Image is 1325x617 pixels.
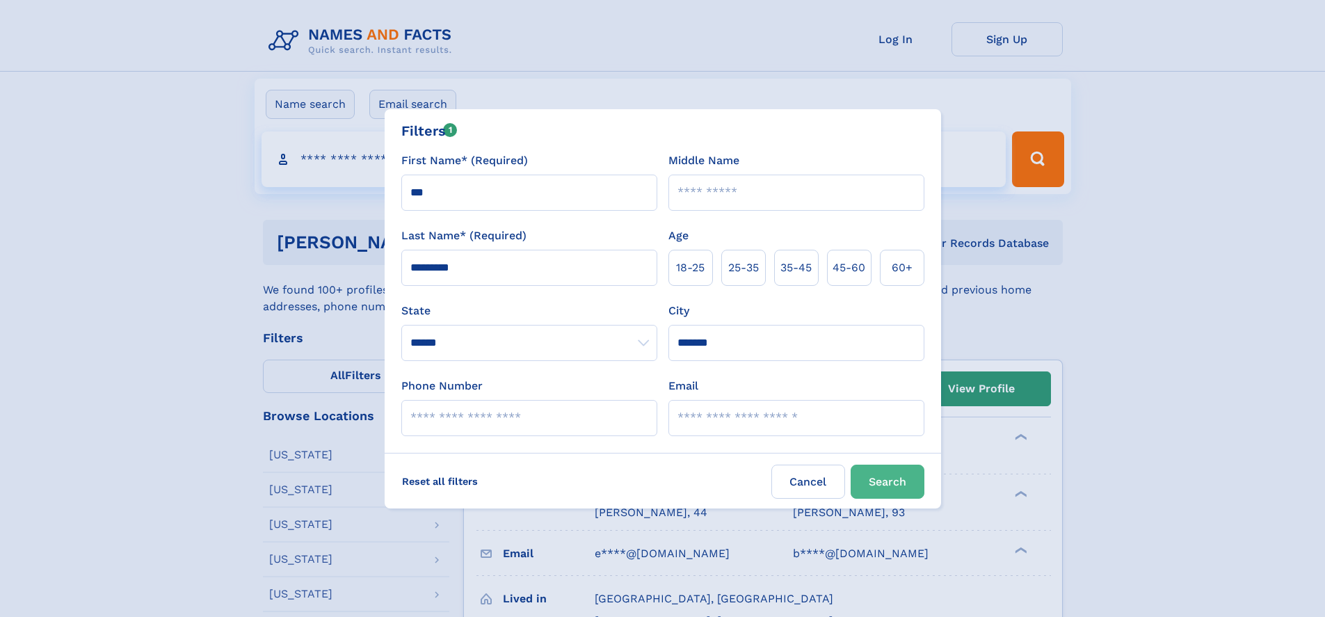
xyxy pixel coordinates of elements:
[676,259,705,276] span: 18‑25
[728,259,759,276] span: 25‑35
[401,152,528,169] label: First Name* (Required)
[668,227,689,244] label: Age
[780,259,812,276] span: 35‑45
[833,259,865,276] span: 45‑60
[668,152,739,169] label: Middle Name
[668,378,698,394] label: Email
[892,259,913,276] span: 60+
[668,303,689,319] label: City
[771,465,845,499] label: Cancel
[393,465,487,498] label: Reset all filters
[401,227,527,244] label: Last Name* (Required)
[851,465,924,499] button: Search
[401,378,483,394] label: Phone Number
[401,120,458,141] div: Filters
[401,303,657,319] label: State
